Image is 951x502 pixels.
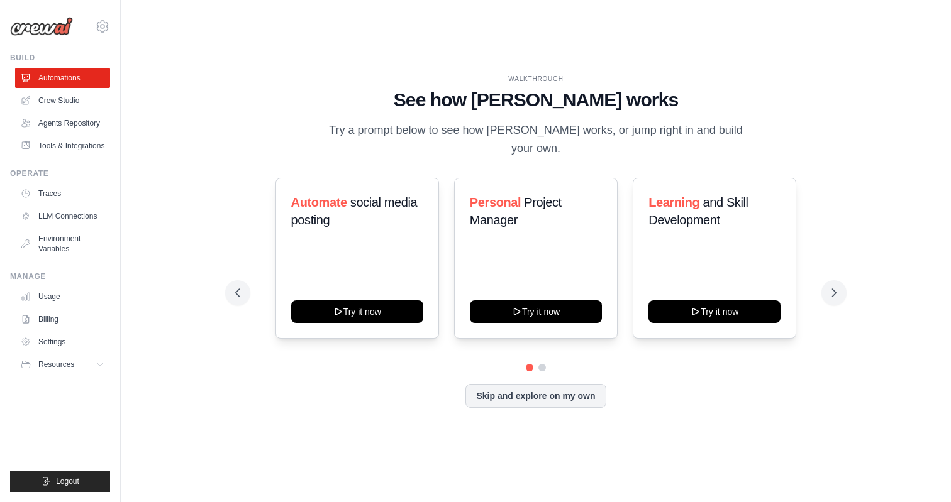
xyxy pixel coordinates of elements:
span: Resources [38,359,74,369]
a: Agents Repository [15,113,110,133]
p: Try a prompt below to see how [PERSON_NAME] works, or jump right in and build your own. [325,121,747,158]
a: Usage [15,286,110,307]
a: Crew Studio [15,90,110,111]
a: Automations [15,68,110,88]
div: Build [10,53,110,63]
button: Try it now [648,300,781,323]
button: Try it now [291,300,423,323]
div: Manage [10,271,110,281]
span: Automate [291,195,347,209]
button: Resources [15,354,110,374]
span: Personal [470,195,521,209]
a: LLM Connections [15,206,110,226]
a: Environment Variables [15,229,110,259]
span: Logout [56,476,79,486]
a: Settings [15,332,110,352]
button: Logout [10,471,110,492]
a: Tools & Integrations [15,136,110,156]
a: Traces [15,183,110,204]
span: Learning [648,195,699,209]
span: social media posting [291,195,418,227]
h1: See how [PERSON_NAME] works [235,89,837,111]
div: Operate [10,168,110,178]
a: Billing [15,309,110,329]
button: Try it now [470,300,602,323]
button: Skip and explore on my own [465,384,606,408]
div: WALKTHROUGH [235,74,837,84]
img: Logo [10,17,73,36]
span: Project Manager [470,195,562,227]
